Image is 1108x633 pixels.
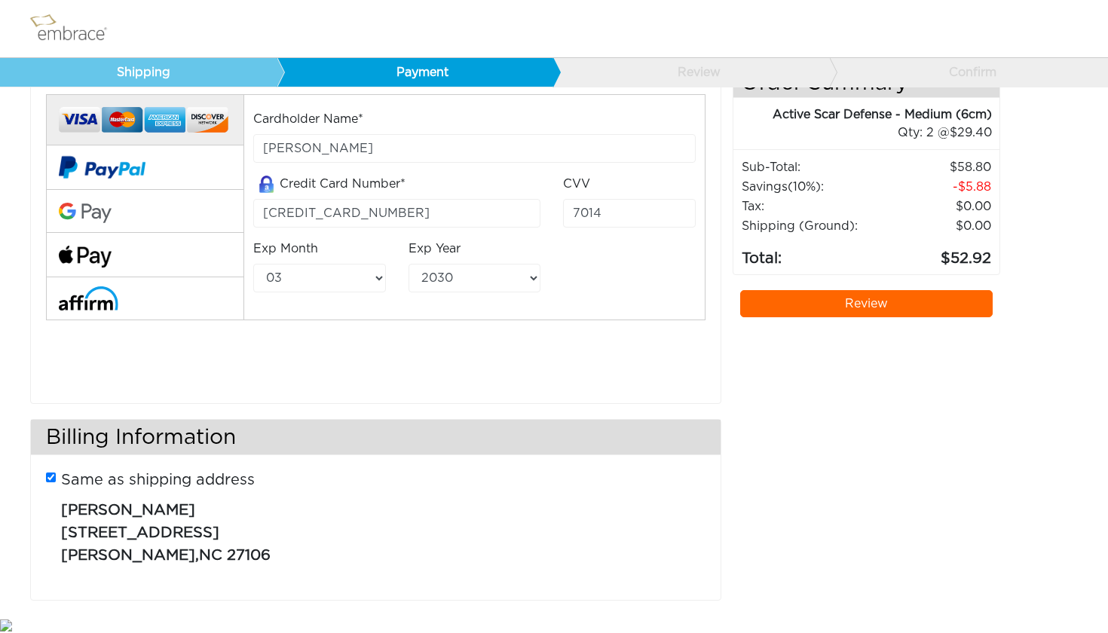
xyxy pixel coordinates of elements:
[59,102,228,138] img: credit-cards.png
[253,110,363,128] label: Cardholder Name*
[61,548,195,563] span: [PERSON_NAME]
[740,290,993,317] a: Review
[741,216,879,236] td: Shipping (Ground):
[253,176,280,193] img: amazon-lock.png
[879,216,992,236] td: $0.00
[409,240,461,258] label: Exp Year
[59,203,112,224] img: Google-Pay-Logo.svg
[788,181,821,193] span: (10%)
[741,157,879,177] td: Sub-Total:
[59,286,118,310] img: affirm-logo.svg
[741,236,879,271] td: Total:
[829,58,1106,87] a: Confirm
[879,236,992,271] td: 52.92
[31,420,721,455] h3: Billing Information
[563,175,590,193] label: CVV
[61,469,255,491] label: Same as shipping address
[253,240,318,258] label: Exp Month
[277,58,554,87] a: Payment
[59,246,112,268] img: fullApplePay.png
[879,157,992,177] td: 58.80
[227,548,271,563] span: 27106
[879,197,992,216] td: 0.00
[552,58,830,87] a: Review
[61,525,219,540] span: [STREET_ADDRESS]
[199,548,222,563] span: NC
[59,145,145,189] img: paypal-v2.png
[741,197,879,216] td: Tax:
[733,105,992,124] div: Active Scar Defense - Medium (6cm)
[61,491,693,567] p: ,
[26,10,124,47] img: logo.png
[741,177,879,197] td: Savings :
[61,503,195,518] span: [PERSON_NAME]
[253,175,406,194] label: Credit Card Number*
[752,124,992,142] div: 2 @
[950,127,992,139] span: 29.40
[879,177,992,197] td: 5.88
